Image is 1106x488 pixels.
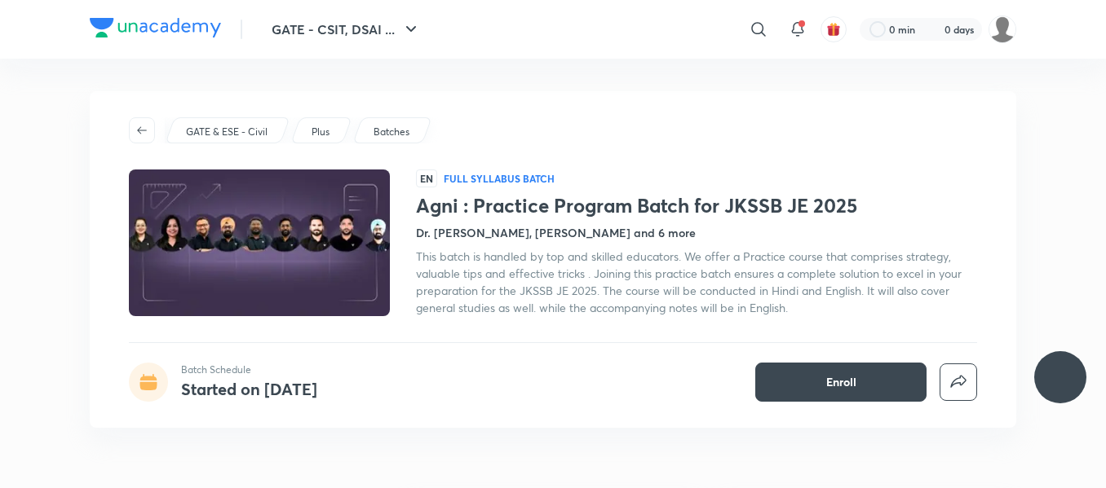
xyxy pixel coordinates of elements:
[90,18,221,37] img: Company Logo
[186,125,268,139] p: GATE & ESE - Civil
[262,13,431,46] button: GATE - CSIT, DSAI ...
[821,16,847,42] button: avatar
[90,18,221,42] a: Company Logo
[181,378,317,400] h4: Started on [DATE]
[826,22,841,37] img: avatar
[416,224,696,241] h4: Dr. [PERSON_NAME], [PERSON_NAME] and 6 more
[181,363,317,377] p: Batch Schedule
[925,21,941,37] img: streak
[184,125,271,139] a: GATE & ESE - Civil
[989,15,1016,43] img: Rajalakshmi
[312,125,330,139] p: Plus
[374,125,409,139] p: Batches
[416,194,977,218] h1: Agni : Practice Program Batch for JKSSB JE 2025
[371,125,413,139] a: Batches
[416,248,962,315] span: This batch is handled by top and skilled educators. We offer a Practice course that comprises str...
[444,172,555,185] p: Full Syllabus Batch
[309,125,333,139] a: Plus
[126,168,392,318] img: Thumbnail
[416,169,437,187] span: EN
[755,363,927,402] button: Enroll
[826,374,856,390] span: Enroll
